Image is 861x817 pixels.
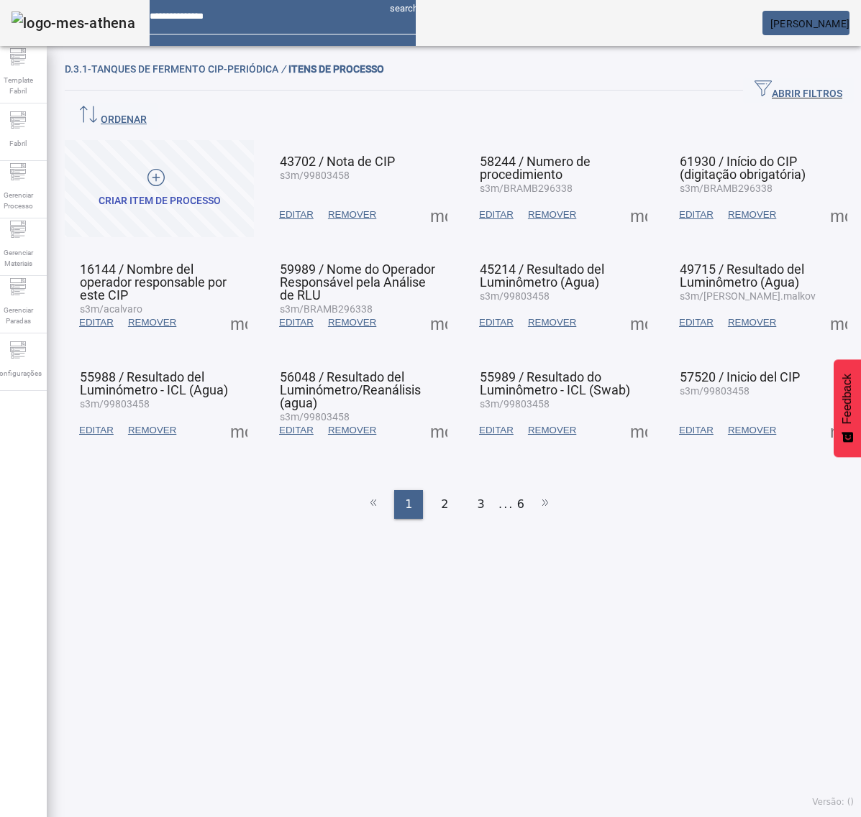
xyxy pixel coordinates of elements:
[288,63,384,75] span: ITENS DE PROCESSO
[279,315,314,330] span: EDITAR
[528,423,576,438] span: REMOVER
[826,202,852,228] button: Mais
[65,140,254,237] button: CRIAR ITEM DE PROCESSO
[80,262,227,303] span: 16144 / Nombre del operador responsable por este CIP
[521,202,583,228] button: REMOVER
[721,202,783,228] button: REMOVER
[272,310,321,336] button: EDITAR
[280,262,435,303] span: 59989 / Nome do Operador Responsável pela Análise de RLU
[841,374,854,424] span: Feedback
[280,411,350,423] span: s3m/99803458
[680,385,750,397] span: s3m/99803458
[80,303,142,315] span: s3m/acalvaro
[76,106,147,127] span: ORDENAR
[478,496,485,513] span: 3
[770,18,849,29] span: [PERSON_NAME]
[128,315,176,330] span: REMOVER
[679,315,714,330] span: EDITAR
[80,369,228,397] span: 55988 / Resultado del Luminómetro - ICL (Agua)
[472,202,521,228] button: EDITAR
[321,202,383,228] button: REMOVER
[680,262,804,290] span: 49715 / Resultado del Luminômetro (Agua)
[72,417,121,443] button: EDITAR
[499,490,514,519] li: ...
[272,417,321,443] button: EDITAR
[480,369,630,397] span: 55989 / Resultado do Luminômetro - ICL (Swab)
[721,310,783,336] button: REMOVER
[743,78,854,103] button: ABRIR FILTROS
[426,202,452,228] button: Mais
[680,154,806,182] span: 61930 / Início do CIP (digitação obrigatória)
[672,417,721,443] button: EDITAR
[626,417,652,443] button: Mais
[826,310,852,336] button: Mais
[280,170,350,181] span: s3m/99803458
[5,134,31,153] span: Fabril
[728,315,776,330] span: REMOVER
[65,103,158,129] button: ORDENAR
[426,417,452,443] button: Mais
[672,310,721,336] button: EDITAR
[834,359,861,457] button: Feedback - Mostrar pesquisa
[812,797,854,807] span: Versão: ()
[79,423,114,438] span: EDITAR
[441,496,448,513] span: 2
[672,202,721,228] button: EDITAR
[521,310,583,336] button: REMOVER
[728,208,776,222] span: REMOVER
[12,11,135,34] img: logo-mes-athena
[226,310,252,336] button: Mais
[826,417,852,443] button: Mais
[128,423,176,438] span: REMOVER
[426,310,452,336] button: Mais
[528,208,576,222] span: REMOVER
[79,315,114,330] span: EDITAR
[321,310,383,336] button: REMOVER
[328,208,376,222] span: REMOVER
[680,369,800,384] span: 57520 / Inicio del CIP
[280,154,395,169] span: 43702 / Nota de CIP
[279,423,314,438] span: EDITAR
[121,310,183,336] button: REMOVER
[679,423,714,438] span: EDITAR
[99,194,221,208] div: CRIAR ITEM DE PROCESSO
[517,490,524,519] li: 6
[679,208,714,222] span: EDITAR
[280,369,421,410] span: 56048 / Resultado del Luminómetro/Reanálisis (agua)
[472,417,521,443] button: EDITAR
[528,315,576,330] span: REMOVER
[626,202,652,228] button: Mais
[480,154,591,182] span: 58244 / Numero de procedimiento
[328,423,376,438] span: REMOVER
[280,303,373,315] span: s3m/BRAMB296338
[721,417,783,443] button: REMOVER
[755,80,842,101] span: ABRIR FILTROS
[321,417,383,443] button: REMOVER
[479,423,514,438] span: EDITAR
[272,202,321,228] button: EDITAR
[281,63,286,75] em: /
[472,310,521,336] button: EDITAR
[72,310,121,336] button: EDITAR
[279,208,314,222] span: EDITAR
[479,208,514,222] span: EDITAR
[479,315,514,330] span: EDITAR
[328,315,376,330] span: REMOVER
[480,262,604,290] span: 45214 / Resultado del Luminômetro (Agua)
[226,417,252,443] button: Mais
[521,417,583,443] button: REMOVER
[728,423,776,438] span: REMOVER
[121,417,183,443] button: REMOVER
[65,63,288,75] span: D.3.1-Tanques de Fermento CIP-Periódica
[626,310,652,336] button: Mais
